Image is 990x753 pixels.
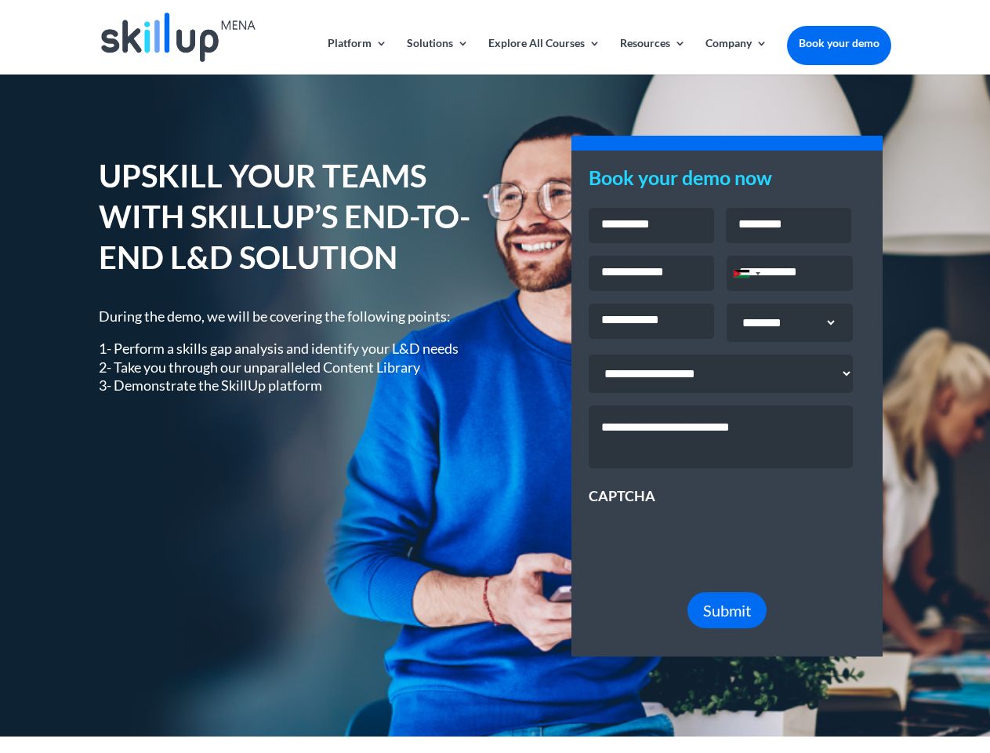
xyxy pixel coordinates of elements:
[703,601,751,620] span: Submit
[101,13,255,62] img: Skillup Mena
[729,584,990,753] iframe: Chat Widget
[99,340,473,395] p: 1- Perform a skills gap analysis and identify your L&D needs 2- Take you through our unparalleled...
[99,307,473,395] div: During the demo, we will be covering the following points:
[488,38,600,75] a: Explore All Courses
[687,592,767,628] button: Submit
[407,38,469,75] a: Solutions
[705,38,767,75] a: Company
[328,38,387,75] a: Platform
[99,155,473,286] h1: UPSKILL YOUR TEAMS WITH SKILLUP’S END-TO-END L&D SOLUTION
[589,506,827,567] iframe: reCAPTCHA
[589,487,655,505] label: CAPTCHA
[727,256,765,290] div: Selected country
[589,168,865,195] h3: Book your demo now
[787,26,891,60] a: Book your demo
[620,38,686,75] a: Resources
